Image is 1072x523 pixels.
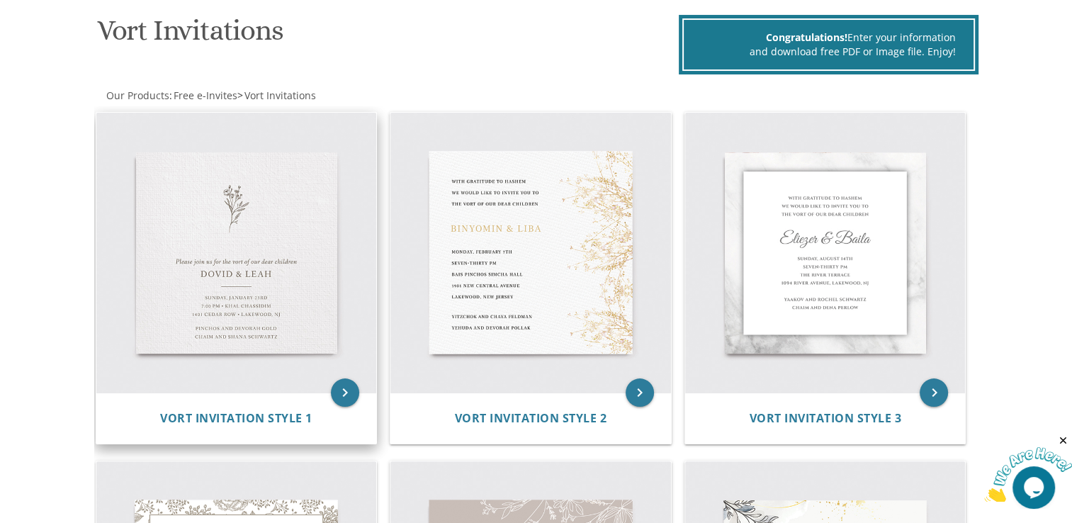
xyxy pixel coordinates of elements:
a: Vort Invitation Style 1 [160,412,312,425]
img: Vort Invitation Style 1 [96,113,377,393]
a: keyboard_arrow_right [920,378,948,407]
a: Vort Invitation Style 3 [749,412,901,425]
a: Free e-Invites [172,89,237,102]
div: and download free PDF or Image file. Enjoy! [701,45,956,59]
span: Vort Invitations [244,89,316,102]
a: Vort Invitations [243,89,316,102]
iframe: chat widget [984,434,1072,502]
a: keyboard_arrow_right [331,378,359,407]
a: keyboard_arrow_right [626,378,654,407]
h1: Vort Invitations [97,15,675,57]
img: Vort Invitation Style 3 [685,113,966,393]
span: Vort Invitation Style 3 [749,410,901,426]
span: Vort Invitation Style 2 [455,410,607,426]
span: Congratulations! [766,30,847,44]
div: : [94,89,536,103]
img: Vort Invitation Style 2 [390,113,671,393]
a: Our Products [105,89,169,102]
span: > [237,89,316,102]
span: Vort Invitation Style 1 [160,410,312,426]
a: Vort Invitation Style 2 [455,412,607,425]
span: Free e-Invites [174,89,237,102]
div: Enter your information [701,30,956,45]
